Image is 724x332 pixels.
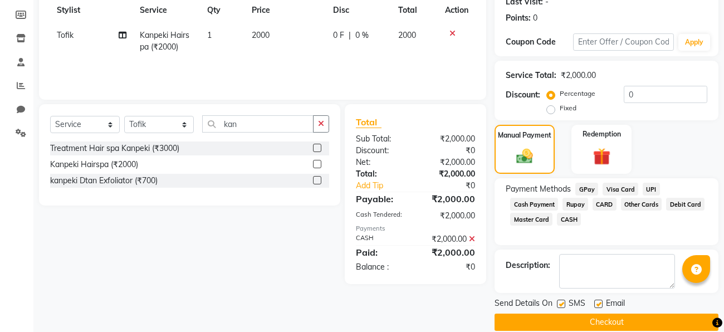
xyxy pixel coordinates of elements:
span: Other Cards [621,198,662,211]
span: CARD [593,198,617,211]
div: Payments [356,224,476,233]
a: Add Tip [348,180,427,192]
span: Tofik [57,30,74,40]
div: Coupon Code [506,36,573,48]
div: ₹0 [415,261,483,273]
div: Balance : [348,261,415,273]
div: Treatment Hair spa Kanpeki (₹3000) [50,143,179,154]
div: ₹2,000.00 [415,157,483,168]
div: ₹2,000.00 [415,133,483,145]
span: Total [356,116,381,128]
div: ₹2,000.00 [415,246,483,259]
span: | [349,30,351,41]
span: GPay [575,183,598,196]
label: Redemption [583,129,621,139]
span: 0 F [333,30,344,41]
span: Rupay [562,198,588,211]
label: Manual Payment [498,130,551,140]
img: _cash.svg [511,147,538,166]
div: Paid: [348,246,415,259]
span: Email [606,297,625,311]
input: Search or Scan [202,115,314,133]
div: ₹2,000.00 [415,192,483,206]
div: ₹2,000.00 [415,210,483,222]
div: Kanpeki Hairspa (₹2000) [50,159,138,170]
img: _gift.svg [588,146,616,168]
div: Total: [348,168,415,180]
div: CASH [348,233,415,245]
div: Net: [348,157,415,168]
div: ₹2,000.00 [561,70,596,81]
div: Discount: [506,89,540,101]
div: Cash Tendered: [348,210,415,222]
div: Sub Total: [348,133,415,145]
span: Visa Card [603,183,638,196]
span: Send Details On [495,297,552,311]
div: Discount: [348,145,415,157]
div: Description: [506,260,550,271]
span: CASH [557,213,581,226]
span: Cash Payment [510,198,558,211]
div: 0 [533,12,537,24]
div: ₹0 [415,145,483,157]
label: Percentage [560,89,595,99]
span: Kanpeki Hairspa (₹2000) [140,30,189,52]
div: kanpeki Dtan Exfoliator (₹700) [50,175,158,187]
span: Payment Methods [506,183,571,195]
button: Apply [678,34,710,51]
button: Checkout [495,314,718,331]
span: SMS [569,297,585,311]
span: Debit Card [666,198,705,211]
span: 2000 [398,30,416,40]
div: ₹0 [427,180,483,192]
div: Payable: [348,192,415,206]
span: UPI [643,183,660,196]
div: ₹2,000.00 [415,233,483,245]
div: Service Total: [506,70,556,81]
div: ₹2,000.00 [415,168,483,180]
div: Points: [506,12,531,24]
label: Fixed [560,103,576,113]
span: 1 [207,30,212,40]
span: 2000 [252,30,270,40]
input: Enter Offer / Coupon Code [573,33,674,51]
span: Master Card [510,213,552,226]
span: 0 % [355,30,369,41]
